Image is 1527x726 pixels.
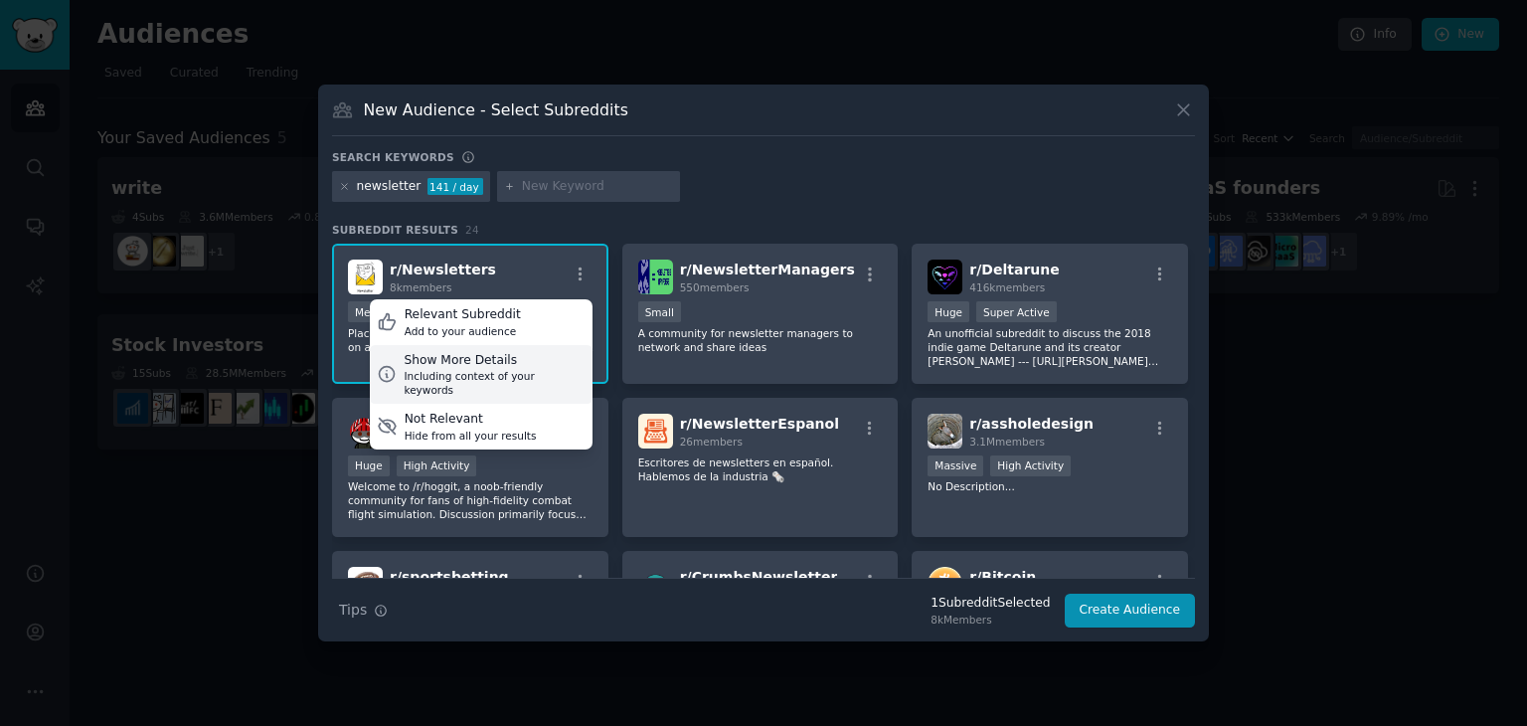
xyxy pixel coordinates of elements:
[332,150,454,164] h3: Search keywords
[680,281,750,293] span: 550 members
[638,326,883,354] p: A community for newsletter managers to network and share ideas
[969,436,1045,448] span: 3.1M members
[931,613,1050,627] div: 8k Members
[405,429,537,443] div: Hide from all your results
[976,301,1057,322] div: Super Active
[928,260,962,294] img: Deltarune
[348,567,383,602] img: sportsbetting
[427,178,483,196] div: 141 / day
[969,569,1036,585] span: r/ Bitcoin
[928,455,983,476] div: Massive
[522,178,673,196] input: New Keyword
[404,369,585,397] div: Including context of your keywords
[928,414,962,449] img: assholedesign
[348,479,593,521] p: Welcome to /r/hoggit, a noob-friendly community for fans of high-fidelity combat flight simulatio...
[931,595,1050,613] div: 1 Subreddit Selected
[638,414,673,449] img: NewsletterEspanol
[680,436,743,448] span: 26 members
[680,262,855,277] span: r/ NewsletterManagers
[397,455,477,476] div: High Activity
[969,416,1094,432] span: r/ assholedesign
[638,455,883,483] p: Escritores de newsletters en español. Hablemos de la industria 🗞️
[928,326,1172,368] p: An unofficial subreddit to discuss the 2018 indie game Deltarune and its creator [PERSON_NAME] --...
[680,416,839,432] span: r/ NewsletterEspanol
[348,326,593,354] p: Place to share, read and support newsletters on all Topics.
[390,262,496,277] span: r/ Newsletters
[928,567,962,602] img: Bitcoin
[928,479,1172,493] p: No Description...
[404,352,585,370] div: Show More Details
[390,569,509,585] span: r/ sportsbetting
[969,262,1059,277] span: r/ Deltarune
[332,223,458,237] span: Subreddit Results
[465,224,479,236] span: 24
[364,99,628,120] h3: New Audience - Select Subreddits
[390,281,452,293] span: 8k members
[638,260,673,294] img: NewsletterManagers
[405,306,521,324] div: Relevant Subreddit
[348,301,428,322] div: Medium Size
[969,281,1045,293] span: 416k members
[357,178,422,196] div: newsletter
[928,301,969,322] div: Huge
[638,301,681,322] div: Small
[638,567,673,602] img: CrumbsNewsletter
[405,411,537,429] div: Not Relevant
[348,260,383,294] img: Newsletters
[680,569,838,585] span: r/ CrumbsNewsletter
[348,414,383,449] img: hoggit
[405,324,521,338] div: Add to your audience
[990,455,1071,476] div: High Activity
[348,455,390,476] div: Huge
[332,593,395,628] button: Tips
[339,600,367,621] span: Tips
[1065,594,1196,628] button: Create Audience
